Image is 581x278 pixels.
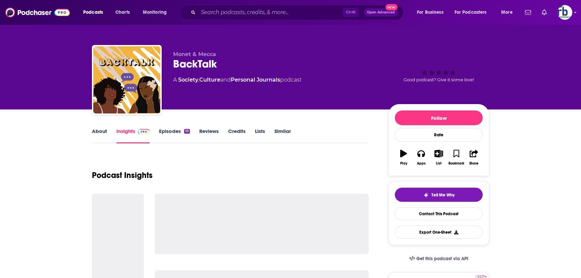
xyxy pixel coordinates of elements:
button: Show profile menu [558,5,572,20]
a: Lists [255,128,265,143]
input: Search podcasts, credits, & more... [198,7,343,18]
button: Apps [412,145,430,170]
button: open menu [496,7,521,18]
span: and [220,77,231,83]
button: Follow [395,110,483,125]
span: For Business [417,8,443,17]
span: Charts [115,8,130,17]
span: For Podcasters [455,8,487,17]
a: Show notifications dropdown [539,7,549,18]
div: 10 [184,129,190,134]
a: Show notifications dropdown [522,7,534,18]
a: InsightsPodchaser Pro [116,128,150,143]
span: Open Advanced [367,11,395,14]
img: tell me why sparkle [423,192,429,198]
a: Society [178,77,198,83]
a: Credits [228,128,246,143]
div: Share [469,161,478,166]
button: List [430,145,447,170]
button: open menu [78,7,112,18]
span: Logged in as johannarb [558,5,572,20]
button: open menu [412,7,452,18]
a: Culture [199,77,220,83]
div: Search podcasts, credits, & more... [186,5,410,20]
h1: Podcast Insights [92,170,153,180]
a: Reviews [199,128,219,143]
div: Apps [417,161,426,166]
div: Bookmark [448,161,464,166]
a: Get this podcast via API [404,250,474,267]
span: Monitoring [143,8,167,17]
div: Play [400,161,407,166]
span: Podcasts [83,8,103,17]
img: Podchaser - Follow, Share and Rate Podcasts [5,6,70,19]
a: Similar [274,128,291,143]
button: Export One-Sheet [395,226,483,239]
img: User Profile [558,5,572,20]
button: Open AdvancedNew [364,8,398,16]
img: BackTalk [93,46,160,113]
div: Good podcast? Give it some love! [388,51,489,93]
a: Episodes10 [159,128,190,143]
a: About [92,128,107,143]
button: Bookmark [447,145,465,170]
span: , [198,77,199,83]
span: Ctrl K [343,8,359,17]
a: Contact This Podcast [395,207,483,220]
div: Rate [395,128,483,142]
div: A podcast [173,76,302,84]
button: open menu [450,7,496,18]
img: Podchaser Pro [138,129,150,134]
span: Good podcast? Give it some love! [404,77,474,82]
a: Charts [111,7,134,18]
button: Play [395,145,412,170]
button: Share [465,145,483,170]
span: Get this podcast via API [416,256,468,262]
button: open menu [138,7,175,18]
span: Tell Me Why [431,192,455,198]
span: New [385,4,398,10]
a: Personal Journals [231,77,280,83]
button: tell me why sparkleTell Me Why [395,188,483,202]
div: List [436,161,441,166]
span: Monet & Mecca [173,51,216,57]
span: More [501,8,513,17]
